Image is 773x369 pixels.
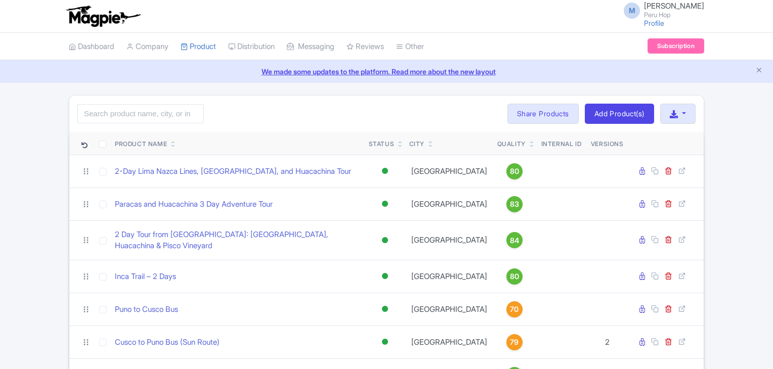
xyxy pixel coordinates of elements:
a: Messaging [287,33,334,61]
a: Subscription [648,38,704,54]
a: Other [396,33,424,61]
a: Product [181,33,216,61]
a: Reviews [347,33,384,61]
a: Company [126,33,168,61]
a: Dashboard [69,33,114,61]
a: Distribution [228,33,275,61]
